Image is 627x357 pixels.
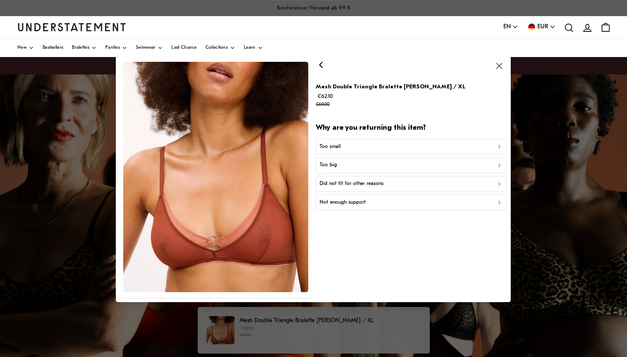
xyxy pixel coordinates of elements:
[320,180,384,189] p: Did not fit for other reasons
[320,199,366,207] p: Not enough support
[503,22,511,32] span: EN
[316,158,506,173] button: Too big
[17,39,34,57] a: New
[503,22,518,32] button: EN
[105,39,127,57] a: Panties
[172,46,196,50] span: Last Chance
[72,46,89,50] span: Bralettes
[320,143,341,151] p: Too small
[316,92,465,109] p: €62.10
[316,139,506,155] button: Too small
[316,103,330,108] strike: €69.00
[17,23,126,31] a: Understatement Homepage
[244,39,263,57] a: Learn
[206,39,235,57] a: Collections
[43,46,63,50] span: Bestsellers
[316,176,506,192] button: Did not fit for other reasons
[72,39,97,57] a: Bralettes
[537,22,548,32] span: EUR
[527,22,556,32] button: EUR
[316,195,506,211] button: Not enough support
[123,62,308,292] img: 280_d5e2162b-626b-4b6a-89d0-02801de8c078.jpg
[17,46,27,50] span: New
[172,39,196,57] a: Last Chance
[244,46,256,50] span: Learn
[136,39,163,57] a: Swimwear
[316,123,506,133] h2: Why are you returning this item?
[136,46,155,50] span: Swimwear
[43,39,63,57] a: Bestsellers
[320,162,337,170] p: Too big
[316,82,465,91] p: Mesh Double Triangle Bralette [PERSON_NAME] / XL
[206,46,228,50] span: Collections
[105,46,120,50] span: Panties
